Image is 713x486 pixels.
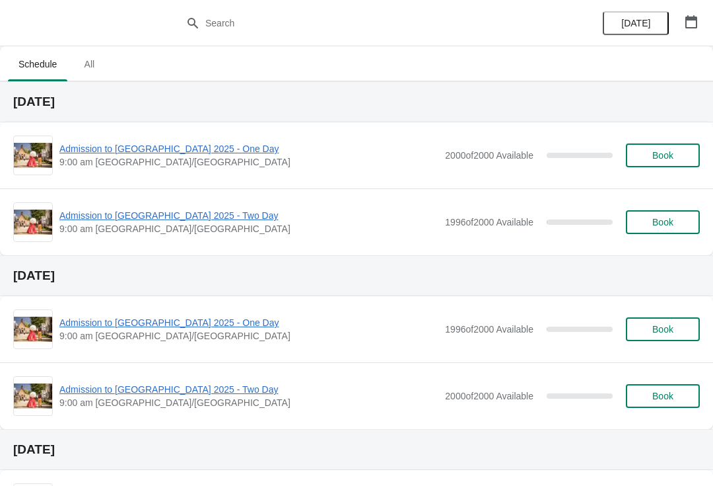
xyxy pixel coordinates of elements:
[626,143,700,167] button: Book
[621,18,650,28] span: [DATE]
[445,150,533,161] span: 2000 of 2000 Available
[59,155,438,169] span: 9:00 am [GEOGRAPHIC_DATA]/[GEOGRAPHIC_DATA]
[445,324,533,335] span: 1996 of 2000 Available
[73,52,106,76] span: All
[59,142,438,155] span: Admission to [GEOGRAPHIC_DATA] 2025 - One Day
[445,217,533,227] span: 1996 of 2000 Available
[59,383,438,396] span: Admission to [GEOGRAPHIC_DATA] 2025 - Two Day
[205,11,535,35] input: Search
[445,391,533,401] span: 2000 of 2000 Available
[626,210,700,234] button: Book
[652,217,673,227] span: Book
[13,95,700,108] h2: [DATE]
[14,317,52,343] img: Admission to Barkerville 2025 - One Day | | 9:00 am America/Vancouver
[59,396,438,409] span: 9:00 am [GEOGRAPHIC_DATA]/[GEOGRAPHIC_DATA]
[14,143,52,169] img: Admission to Barkerville 2025 - One Day | | 9:00 am America/Vancouver
[59,222,438,235] span: 9:00 am [GEOGRAPHIC_DATA]/[GEOGRAPHIC_DATA]
[652,391,673,401] span: Book
[14,384,52,409] img: Admission to Barkerville 2025 - Two Day | | 9:00 am America/Vancouver
[59,329,438,343] span: 9:00 am [GEOGRAPHIC_DATA]/[GEOGRAPHIC_DATA]
[13,269,700,282] h2: [DATE]
[603,11,669,35] button: [DATE]
[626,317,700,341] button: Book
[652,324,673,335] span: Book
[59,316,438,329] span: Admission to [GEOGRAPHIC_DATA] 2025 - One Day
[8,52,67,76] span: Schedule
[59,209,438,222] span: Admission to [GEOGRAPHIC_DATA] 2025 - Two Day
[626,384,700,408] button: Book
[652,150,673,161] span: Book
[13,443,700,456] h2: [DATE]
[14,210,52,235] img: Admission to Barkerville 2025 - Two Day | | 9:00 am America/Vancouver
